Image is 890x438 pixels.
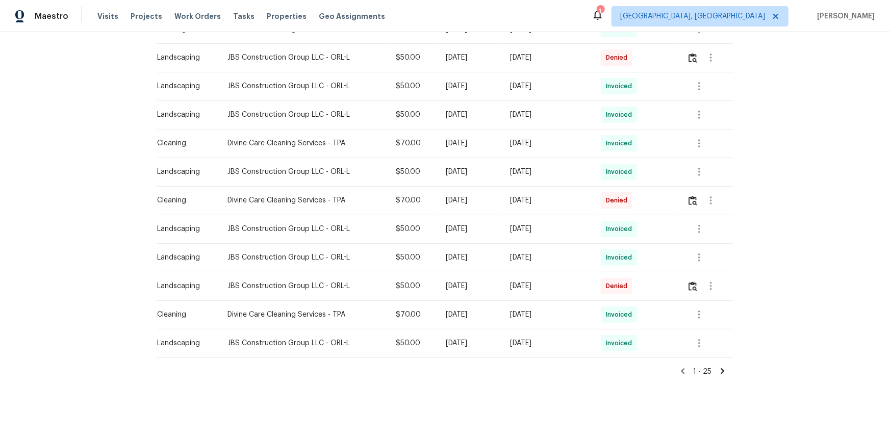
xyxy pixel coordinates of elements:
[606,167,636,177] span: Invoiced
[446,138,494,148] div: [DATE]
[606,110,636,120] span: Invoiced
[620,11,765,21] span: [GEOGRAPHIC_DATA], [GEOGRAPHIC_DATA]
[510,224,584,234] div: [DATE]
[97,11,118,21] span: Visits
[227,338,379,348] div: JBS Construction Group LLC - ORL-L
[396,252,429,263] div: $50.00
[158,138,211,148] div: Cleaning
[689,281,697,291] img: Review Icon
[606,338,636,348] span: Invoiced
[446,53,494,63] div: [DATE]
[689,196,697,205] img: Review Icon
[158,81,211,91] div: Landscaping
[446,110,494,120] div: [DATE]
[446,338,494,348] div: [DATE]
[606,53,631,63] span: Denied
[396,338,429,348] div: $50.00
[597,6,604,16] div: 1
[510,53,584,63] div: [DATE]
[446,81,494,91] div: [DATE]
[227,138,379,148] div: Divine Care Cleaning Services - TPA
[446,310,494,320] div: [DATE]
[694,367,712,377] span: 1 - 25
[396,281,429,291] div: $50.00
[396,310,429,320] div: $70.00
[510,252,584,263] div: [DATE]
[158,195,211,205] div: Cleaning
[510,167,584,177] div: [DATE]
[227,310,379,320] div: Divine Care Cleaning Services - TPA
[510,281,584,291] div: [DATE]
[446,167,494,177] div: [DATE]
[446,281,494,291] div: [DATE]
[158,252,211,263] div: Landscaping
[687,274,699,298] button: Review Icon
[446,195,494,205] div: [DATE]
[158,310,211,320] div: Cleaning
[606,310,636,320] span: Invoiced
[606,224,636,234] span: Invoiced
[510,338,584,348] div: [DATE]
[687,45,699,70] button: Review Icon
[158,338,211,348] div: Landscaping
[446,224,494,234] div: [DATE]
[510,138,584,148] div: [DATE]
[396,224,429,234] div: $50.00
[510,310,584,320] div: [DATE]
[319,11,385,21] span: Geo Assignments
[158,110,211,120] div: Landscaping
[227,224,379,234] div: JBS Construction Group LLC - ORL-L
[158,224,211,234] div: Landscaping
[396,53,429,63] div: $50.00
[267,11,307,21] span: Properties
[606,81,636,91] span: Invoiced
[158,167,211,177] div: Landscaping
[510,110,584,120] div: [DATE]
[510,81,584,91] div: [DATE]
[606,195,631,205] span: Denied
[689,53,697,63] img: Review Icon
[396,110,429,120] div: $50.00
[227,195,379,205] div: Divine Care Cleaning Services - TPA
[396,138,429,148] div: $70.00
[158,281,211,291] div: Landscaping
[227,281,379,291] div: JBS Construction Group LLC - ORL-L
[158,53,211,63] div: Landscaping
[174,11,221,21] span: Work Orders
[35,11,68,21] span: Maestro
[396,167,429,177] div: $50.00
[227,110,379,120] div: JBS Construction Group LLC - ORL-L
[396,81,429,91] div: $50.00
[227,53,379,63] div: JBS Construction Group LLC - ORL-L
[227,252,379,263] div: JBS Construction Group LLC - ORL-L
[233,13,255,20] span: Tasks
[687,188,699,213] button: Review Icon
[396,195,429,205] div: $70.00
[131,11,162,21] span: Projects
[446,252,494,263] div: [DATE]
[227,167,379,177] div: JBS Construction Group LLC - ORL-L
[606,138,636,148] span: Invoiced
[813,11,875,21] span: [PERSON_NAME]
[606,252,636,263] span: Invoiced
[606,281,631,291] span: Denied
[510,195,584,205] div: [DATE]
[227,81,379,91] div: JBS Construction Group LLC - ORL-L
